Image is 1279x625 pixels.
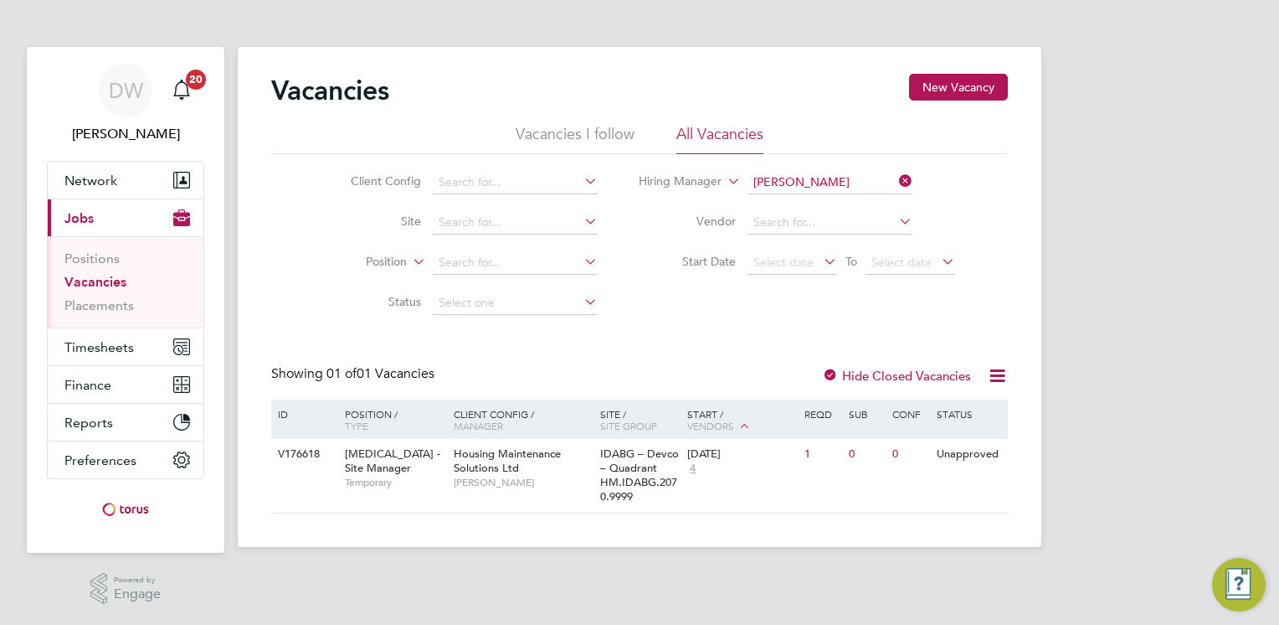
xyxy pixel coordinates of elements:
[1212,558,1266,612] button: Engage Resource Center
[433,171,598,194] input: Search for...
[822,368,971,384] label: Hide Closed Vacancies
[909,74,1008,101] button: New Vacancy
[454,447,561,475] span: Housing Maintenance Solutions Ltd
[932,400,1005,428] div: Status
[48,199,203,236] button: Jobs
[274,439,332,470] div: V176618
[325,294,421,309] label: Status
[433,251,598,275] input: Search for...
[64,452,136,468] span: Preferences
[64,415,113,431] span: Reports
[888,400,932,428] div: Conf
[596,400,684,440] div: Site /
[48,236,203,328] div: Jobs
[325,173,421,189] label: Client Config
[683,400,800,442] div: Start /
[888,439,932,470] div: 0
[109,80,143,101] span: DW
[47,124,204,144] span: Dave Waite
[48,328,203,365] button: Timesheets
[271,74,389,107] h2: Vacancies
[114,587,161,602] span: Engage
[48,404,203,441] button: Reports
[687,419,734,432] span: Vendors
[325,214,421,229] label: Site
[64,251,120,266] a: Positions
[64,297,134,313] a: Placements
[516,124,634,154] li: Vacancies I follow
[454,476,592,489] span: [PERSON_NAME]
[326,365,357,382] span: 01 of
[64,377,111,393] span: Finance
[345,447,440,475] span: [MEDICAL_DATA] - Site Manager
[747,211,912,235] input: Search for...
[47,64,204,144] a: DW[PERSON_NAME]
[311,254,407,271] label: Position
[345,476,445,489] span: Temporary
[639,214,736,229] label: Vendor
[676,124,763,154] li: All Vacancies
[433,292,598,315] input: Select one
[64,274,126,290] a: Vacancies
[274,400,332,428] div: ID
[639,254,736,269] label: Start Date
[800,400,844,428] div: Reqd
[96,496,155,523] img: torus-logo-retina.png
[840,251,862,272] span: To
[747,171,912,194] input: Search for...
[27,47,224,553] nav: Main navigation
[433,211,598,235] input: Search for...
[332,400,449,440] div: Position /
[932,439,1005,470] div: Unapproved
[345,419,368,432] span: Type
[48,162,203,199] button: Network
[687,462,698,476] span: 4
[687,447,796,462] div: [DATE]
[454,419,503,432] span: Manager
[845,400,888,428] div: Sub
[186,70,206,90] span: 20
[753,255,814,270] span: Select date
[47,496,204,523] a: Go to home page
[114,573,161,587] span: Powered by
[64,173,117,189] span: Network
[600,447,679,504] span: IDABG – Devco – Quadrant HM.IDABG.2070.9999
[64,339,134,355] span: Timesheets
[449,400,596,440] div: Client Config /
[48,442,203,478] button: Preferences
[800,439,844,470] div: 1
[600,419,657,432] span: Site Group
[271,365,438,383] div: Showing
[871,255,932,270] span: Select date
[64,210,94,226] span: Jobs
[165,64,198,117] a: 20
[625,173,722,190] label: Hiring Manager
[326,365,434,382] span: 01 Vacancies
[845,439,888,470] div: 0
[48,366,203,403] button: Finance
[90,573,162,605] a: Powered byEngage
